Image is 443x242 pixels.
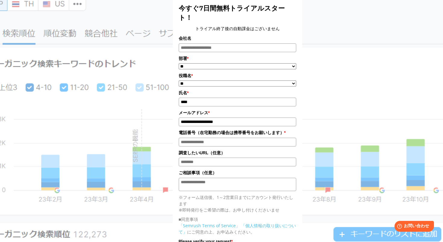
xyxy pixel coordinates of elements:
[179,169,296,176] label: ご相談事項（任意）
[179,72,296,79] label: 役職名
[179,109,296,116] label: メールアドレス
[389,218,436,235] iframe: Help widget launcher
[179,216,296,222] p: ■同意事項
[179,223,240,228] a: 「Semrush Terms of Service」
[179,25,296,32] center: トライアル終了後の自動課金はございません
[179,149,296,156] label: 調査したいURL（任意）
[179,222,296,235] p: にご同意の上、お申込みください。
[179,129,296,136] label: 電話番号（在宅勤務の場合は携帯番号をお願いします）
[179,35,296,42] label: 会社名
[179,194,296,213] p: ※フォーム送信後、1～2営業日までにアカウント発行いたします ※即時発行をご希望の際は、お申し付けくださいませ
[179,4,296,22] title: 今すぐ7日間無料トライアルスタート！
[179,55,296,62] label: 部署
[179,223,296,235] a: 「個人情報の取り扱いについて」
[179,90,296,96] label: 氏名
